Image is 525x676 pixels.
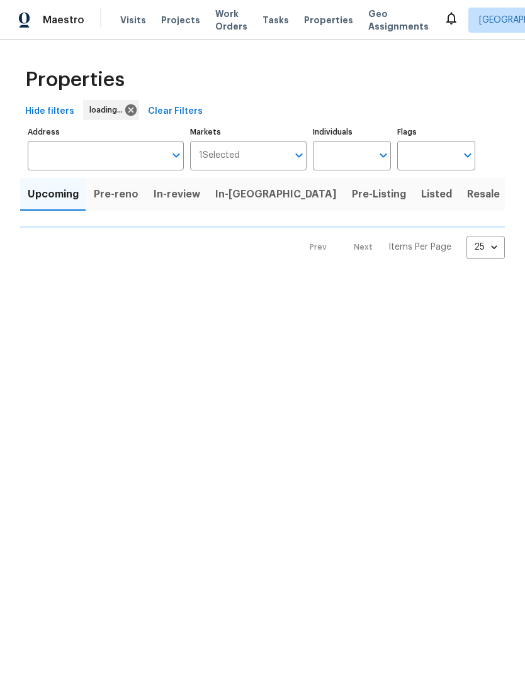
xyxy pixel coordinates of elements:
[25,104,74,119] span: Hide filters
[167,147,185,164] button: Open
[83,100,139,120] div: loading...
[199,150,240,161] span: 1 Selected
[459,147,477,164] button: Open
[190,128,307,136] label: Markets
[120,14,146,26] span: Visits
[148,104,203,119] span: Clear Filters
[215,186,337,203] span: In-[GEOGRAPHIC_DATA]
[89,104,128,116] span: loading...
[25,74,125,86] span: Properties
[94,186,138,203] span: Pre-reno
[143,100,208,123] button: Clear Filters
[298,236,505,259] nav: Pagination Navigation
[467,186,500,203] span: Resale
[262,16,289,25] span: Tasks
[20,100,79,123] button: Hide filters
[375,147,392,164] button: Open
[304,14,353,26] span: Properties
[28,186,79,203] span: Upcoming
[352,186,406,203] span: Pre-Listing
[397,128,475,136] label: Flags
[43,14,84,26] span: Maestro
[290,147,308,164] button: Open
[154,186,200,203] span: In-review
[421,186,452,203] span: Listed
[161,14,200,26] span: Projects
[215,8,247,33] span: Work Orders
[313,128,391,136] label: Individuals
[388,241,451,253] p: Items Per Page
[28,128,184,136] label: Address
[466,231,505,263] div: 25
[368,8,429,33] span: Geo Assignments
